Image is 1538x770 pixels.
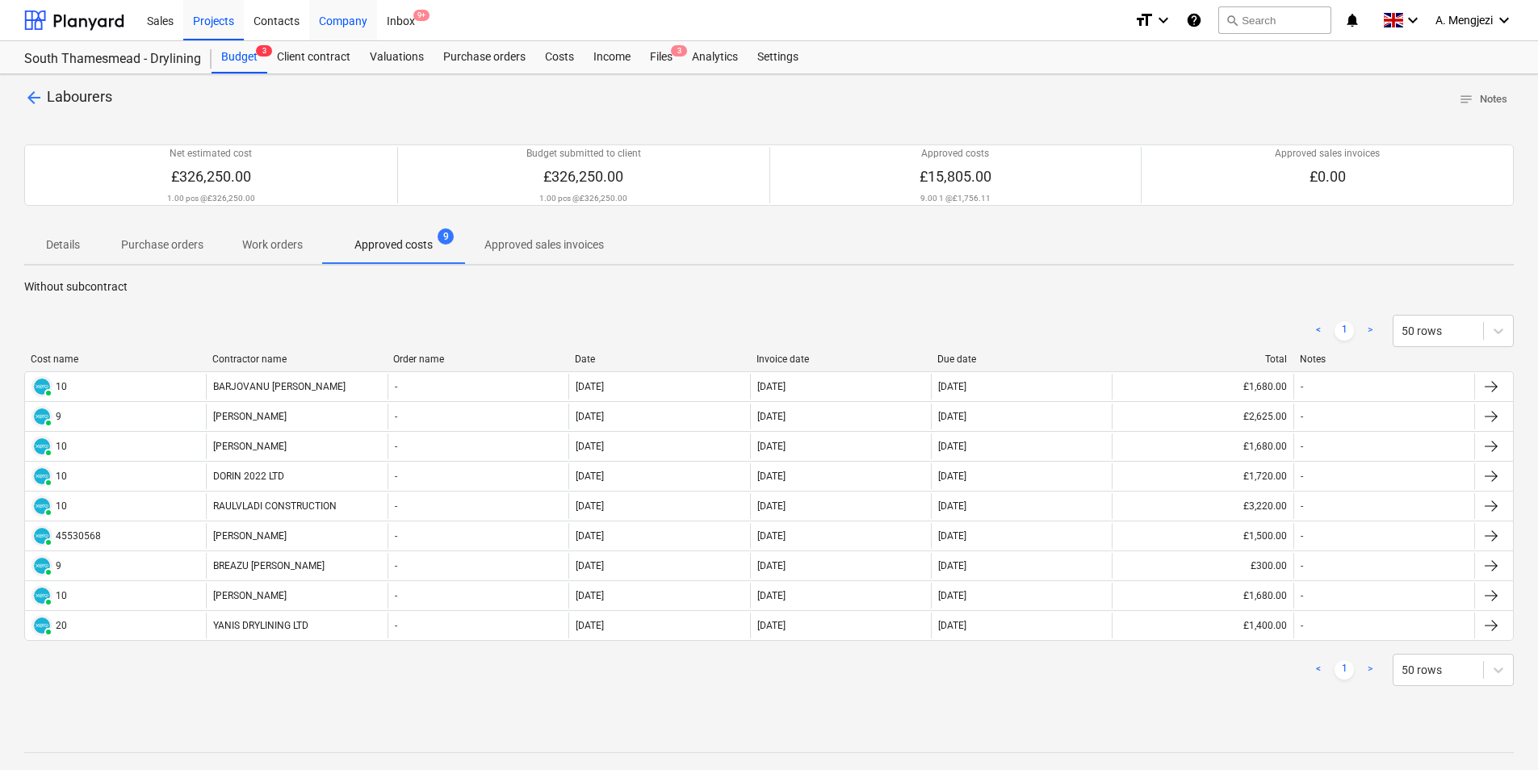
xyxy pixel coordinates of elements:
div: [DATE] [938,471,966,482]
div: [PERSON_NAME] [206,583,387,609]
div: - [395,620,397,631]
a: Settings [748,41,808,73]
div: - [1301,381,1303,392]
span: 3 [671,45,687,56]
div: £1,680.00 [1112,433,1293,459]
div: - [395,530,397,542]
div: £1,680.00 [1112,583,1293,609]
button: Notes [1452,87,1514,112]
div: [PERSON_NAME] [206,433,387,459]
div: [DATE] [576,471,604,482]
a: Valuations [360,41,434,73]
div: 10 [56,441,67,452]
div: [DATE] [757,590,786,601]
div: Invoice has been synced with Xero and its status is currently PAID [31,585,52,606]
span: 9+ [413,10,430,21]
img: xero.svg [34,528,50,544]
div: 9 [56,411,61,422]
div: Invoice has been synced with Xero and its status is currently PAID [31,525,52,546]
div: [DATE] [576,620,604,631]
a: Budget3 [212,41,267,73]
a: Page 1 is your current page [1335,660,1354,680]
div: [DATE] [938,411,966,422]
img: xero.svg [34,498,50,514]
img: xero.svg [34,558,50,574]
div: [DATE] [576,381,604,392]
div: 20 [56,620,67,631]
a: Files3 [640,41,682,73]
iframe: Chat Widget [1457,693,1538,770]
a: Next page [1360,321,1380,341]
div: BARJOVANU [PERSON_NAME] [206,374,387,400]
div: [DATE] [757,471,786,482]
div: - [1301,441,1303,452]
div: [DATE] [576,500,604,512]
span: 9 [438,228,454,245]
img: xero.svg [34,438,50,454]
div: £300.00 [1112,553,1293,579]
img: xero.svg [34,617,50,634]
div: [DATE] [938,590,966,601]
p: Work orders [242,236,303,253]
div: £1,400.00 [1112,613,1293,638]
div: - [395,560,397,571]
div: Client contract [267,41,360,73]
a: Analytics [682,41,748,73]
span: £0.00 [1310,168,1346,185]
div: Contractor name [212,354,381,365]
a: Purchase orders [434,41,535,73]
p: Without subcontract [24,278,1514,295]
div: Total [1119,354,1288,365]
div: [DATE] [938,560,966,571]
div: Income [584,41,640,73]
span: £326,250.00 [171,168,251,185]
p: Approved costs [354,236,433,253]
p: 1.00 pcs @ £326,250.00 [539,193,627,203]
p: 9.00 1 @ £1,756.11 [920,193,991,203]
div: £2,625.00 [1112,404,1293,429]
i: Knowledge base [1186,10,1202,30]
img: xero.svg [34,468,50,484]
div: - [1301,590,1303,601]
i: keyboard_arrow_down [1403,10,1423,30]
a: Costs [535,41,584,73]
div: - [1301,560,1303,571]
span: £326,250.00 [543,168,623,185]
div: BREAZU [PERSON_NAME] [206,553,387,579]
div: [DATE] [576,411,604,422]
div: [DATE] [938,500,966,512]
div: 10 [56,471,67,482]
div: Invoice has been synced with Xero and its status is currently PAID [31,376,52,397]
div: £1,720.00 [1112,463,1293,489]
div: [DATE] [757,381,786,392]
div: 9 [56,560,61,571]
div: RAULVLADI CONSTRUCTION [206,493,387,519]
div: [DATE] [757,411,786,422]
div: Invoice has been synced with Xero and its status is currently PAID [31,496,52,517]
div: [PERSON_NAME] [206,404,387,429]
div: Date [575,354,744,365]
div: [DATE] [938,381,966,392]
div: Due date [937,354,1106,365]
div: [DATE] [938,441,966,452]
span: A. Mengjezi [1435,14,1493,27]
i: format_size [1134,10,1154,30]
div: - [1301,411,1303,422]
span: arrow_back [24,88,44,107]
div: - [395,411,397,422]
div: Invoice date [756,354,925,365]
span: notes [1459,92,1473,107]
span: Labourers [47,88,112,105]
div: [DATE] [757,500,786,512]
div: £1,680.00 [1112,374,1293,400]
div: - [1301,620,1303,631]
img: xero.svg [34,588,50,604]
p: Approved sales invoices [1275,147,1380,161]
div: Notes [1300,354,1469,365]
div: - [1301,500,1303,512]
img: xero.svg [34,408,50,425]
